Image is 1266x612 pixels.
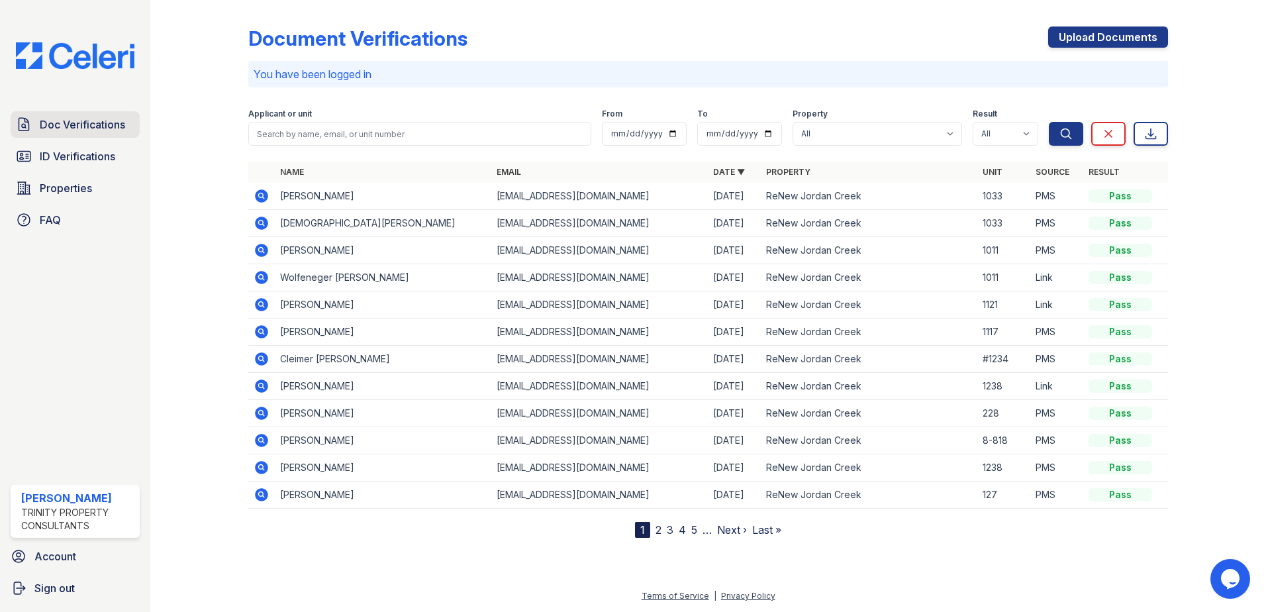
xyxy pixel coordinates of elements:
span: Doc Verifications [40,117,125,132]
span: … [703,522,712,538]
td: [PERSON_NAME] [275,319,491,346]
td: Link [1030,291,1083,319]
span: FAQ [40,212,61,228]
div: Trinity Property Consultants [21,506,134,533]
td: [PERSON_NAME] [275,237,491,264]
td: ReNew Jordan Creek [761,346,977,373]
label: Property [793,109,828,119]
a: Privacy Policy [721,591,775,601]
td: ReNew Jordan Creek [761,454,977,482]
td: [EMAIL_ADDRESS][DOMAIN_NAME] [491,427,708,454]
td: [EMAIL_ADDRESS][DOMAIN_NAME] [491,400,708,427]
span: Properties [40,180,92,196]
td: [DATE] [708,346,761,373]
td: [EMAIL_ADDRESS][DOMAIN_NAME] [491,346,708,373]
td: [DATE] [708,482,761,509]
p: You have been logged in [254,66,1163,82]
a: Name [280,167,304,177]
td: ReNew Jordan Creek [761,482,977,509]
td: [PERSON_NAME] [275,400,491,427]
td: ReNew Jordan Creek [761,237,977,264]
td: PMS [1030,319,1083,346]
div: Pass [1089,352,1152,366]
td: [DATE] [708,373,761,400]
td: PMS [1030,454,1083,482]
a: Result [1089,167,1120,177]
a: Next › [717,523,747,536]
div: Pass [1089,271,1152,284]
div: Pass [1089,325,1152,338]
td: 228 [977,400,1030,427]
td: ReNew Jordan Creek [761,400,977,427]
td: [DATE] [708,237,761,264]
a: Doc Verifications [11,111,140,138]
td: [DATE] [708,183,761,210]
td: [EMAIL_ADDRESS][DOMAIN_NAME] [491,237,708,264]
td: [EMAIL_ADDRESS][DOMAIN_NAME] [491,319,708,346]
td: 1238 [977,373,1030,400]
td: ReNew Jordan Creek [761,319,977,346]
div: Pass [1089,217,1152,230]
td: 1121 [977,291,1030,319]
td: [DEMOGRAPHIC_DATA][PERSON_NAME] [275,210,491,237]
a: 3 [667,523,673,536]
td: 1238 [977,454,1030,482]
div: Pass [1089,244,1152,257]
a: 4 [679,523,686,536]
div: Pass [1089,380,1152,393]
a: Email [497,167,521,177]
td: ReNew Jordan Creek [761,264,977,291]
a: Properties [11,175,140,201]
td: [PERSON_NAME] [275,482,491,509]
a: Source [1036,167,1069,177]
td: PMS [1030,427,1083,454]
a: Account [5,543,145,570]
div: Pass [1089,298,1152,311]
a: ID Verifications [11,143,140,170]
td: ReNew Jordan Creek [761,427,977,454]
td: [PERSON_NAME] [275,454,491,482]
td: Cleimer [PERSON_NAME] [275,346,491,373]
div: [PERSON_NAME] [21,490,134,506]
div: 1 [635,522,650,538]
td: 1033 [977,183,1030,210]
td: [EMAIL_ADDRESS][DOMAIN_NAME] [491,291,708,319]
span: Sign out [34,580,75,596]
td: 8-818 [977,427,1030,454]
td: 1011 [977,237,1030,264]
a: Last » [752,523,781,536]
span: ID Verifications [40,148,115,164]
a: Terms of Service [642,591,709,601]
a: Sign out [5,575,145,601]
td: Wolfeneger [PERSON_NAME] [275,264,491,291]
a: Date ▼ [713,167,745,177]
img: CE_Logo_Blue-a8612792a0a2168367f1c8372b55b34899dd931a85d93a1a3d3e32e68fde9ad4.png [5,42,145,69]
td: ReNew Jordan Creek [761,210,977,237]
span: Account [34,548,76,564]
a: 2 [656,523,661,536]
div: Document Verifications [248,26,467,50]
td: [PERSON_NAME] [275,373,491,400]
td: Link [1030,373,1083,400]
label: From [602,109,622,119]
div: Pass [1089,461,1152,474]
td: [DATE] [708,427,761,454]
td: ReNew Jordan Creek [761,291,977,319]
td: PMS [1030,482,1083,509]
label: Result [973,109,997,119]
td: PMS [1030,237,1083,264]
input: Search by name, email, or unit number [248,122,591,146]
td: PMS [1030,400,1083,427]
div: Pass [1089,488,1152,501]
div: Pass [1089,189,1152,203]
a: Property [766,167,810,177]
td: [DATE] [708,291,761,319]
div: Pass [1089,434,1152,447]
a: Unit [983,167,1002,177]
td: PMS [1030,183,1083,210]
td: [DATE] [708,454,761,482]
td: [DATE] [708,210,761,237]
td: 1011 [977,264,1030,291]
td: [EMAIL_ADDRESS][DOMAIN_NAME] [491,183,708,210]
label: Applicant or unit [248,109,312,119]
